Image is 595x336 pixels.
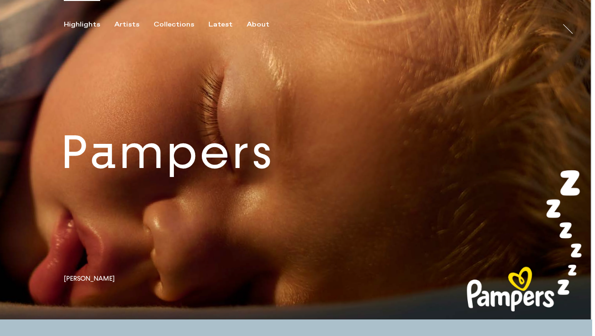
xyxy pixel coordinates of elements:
div: Artists [114,20,139,29]
button: Highlights [64,20,114,29]
div: Latest [208,20,233,29]
div: Collections [154,20,194,29]
button: About [247,20,284,29]
button: Latest [208,20,247,29]
div: Highlights [64,20,100,29]
button: Artists [114,20,154,29]
button: Collections [154,20,208,29]
div: About [247,20,269,29]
